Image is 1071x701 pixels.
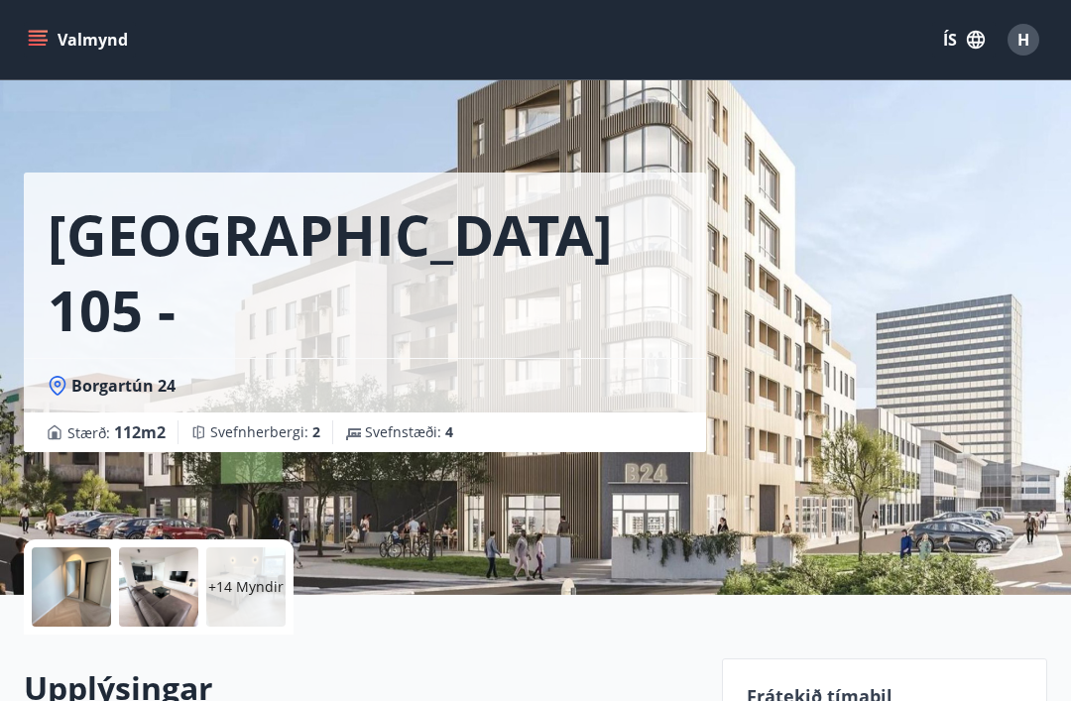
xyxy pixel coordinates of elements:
[312,422,320,441] span: 2
[445,422,453,441] span: 4
[1017,29,1029,51] span: H
[71,375,176,397] span: Borgartún 24
[210,422,320,442] span: Svefnherbergi :
[24,22,136,58] button: menu
[932,22,996,58] button: ÍS
[1000,16,1047,63] button: H
[48,196,682,347] h1: [GEOGRAPHIC_DATA] 105 - [GEOGRAPHIC_DATA] 24, 217
[114,421,166,443] span: 112 m2
[365,422,453,442] span: Svefnstæði :
[208,577,284,597] p: +14 Myndir
[67,420,166,444] span: Stærð :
